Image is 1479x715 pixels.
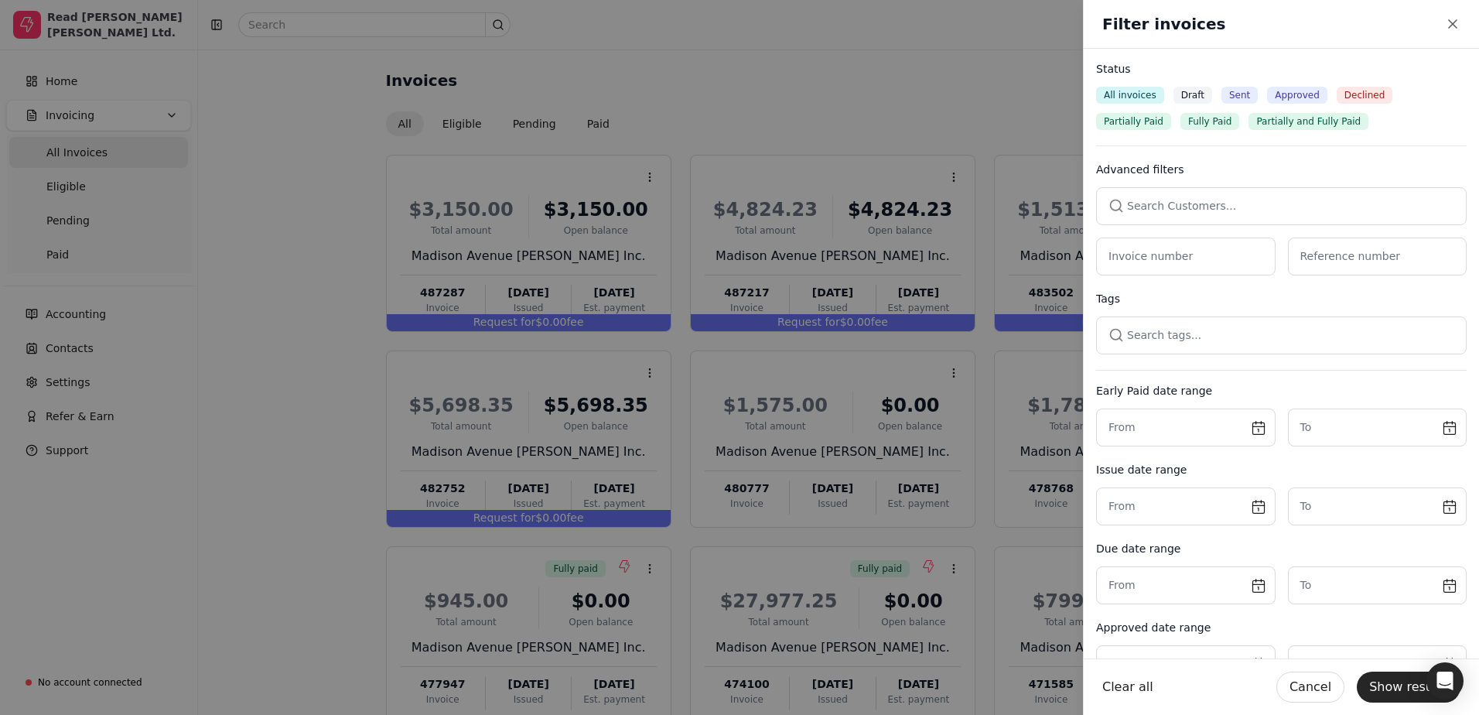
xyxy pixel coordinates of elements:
[1108,577,1136,594] label: From
[1288,566,1467,604] button: To
[1096,61,1467,77] div: Status
[1276,672,1344,703] button: Cancel
[1108,498,1136,515] label: From
[1267,87,1327,104] button: Approved
[1300,577,1312,594] label: To
[1096,291,1467,307] div: Tags
[1288,645,1467,683] button: To
[1288,409,1467,446] button: To
[1221,87,1258,104] button: Sent
[1096,566,1276,604] button: From
[1188,115,1231,128] span: Fully Paid
[1344,88,1385,102] span: Declined
[1300,248,1401,265] label: Reference number
[1173,87,1212,104] button: Draft
[1300,656,1312,672] label: To
[1096,541,1467,557] div: Due date range
[1096,87,1164,104] button: All invoices
[1096,487,1276,525] button: From
[1102,672,1153,703] button: Clear all
[1337,87,1393,104] button: Declined
[1096,162,1467,178] div: Advanced filters
[1248,113,1368,130] button: Partially and Fully Paid
[1108,248,1193,265] label: Invoice number
[1102,12,1225,36] h2: Filter invoices
[1180,113,1239,130] button: Fully Paid
[1300,498,1312,515] label: To
[1256,115,1361,128] span: Partially and Fully Paid
[1096,113,1171,130] button: Partially Paid
[1096,645,1276,683] button: From
[1108,656,1136,672] label: From
[1288,487,1467,525] button: To
[1096,620,1467,636] div: Approved date range
[1300,419,1312,436] label: To
[1096,462,1467,478] div: Issue date range
[1104,88,1156,102] span: All invoices
[1096,383,1467,399] div: Early Paid date range
[1357,672,1460,703] button: Show results
[1108,419,1136,436] label: From
[1181,88,1204,102] span: Draft
[1229,88,1250,102] span: Sent
[1104,115,1163,128] span: Partially Paid
[1096,409,1276,446] button: From
[1275,88,1320,102] span: Approved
